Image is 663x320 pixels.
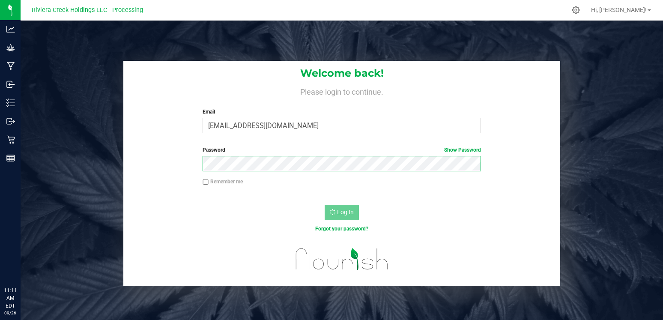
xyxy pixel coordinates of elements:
[337,209,354,215] span: Log In
[203,179,209,185] input: Remember me
[203,147,225,153] span: Password
[315,226,368,232] a: Forgot your password?
[444,147,481,153] a: Show Password
[6,154,15,162] inline-svg: Reports
[123,86,560,96] h4: Please login to continue.
[123,68,560,79] h1: Welcome back!
[4,310,17,316] p: 09/26
[203,178,243,185] label: Remember me
[6,62,15,70] inline-svg: Manufacturing
[6,117,15,126] inline-svg: Outbound
[4,287,17,310] p: 11:11 AM EDT
[6,43,15,52] inline-svg: Grow
[6,135,15,144] inline-svg: Retail
[325,205,359,220] button: Log In
[570,6,581,14] div: Manage settings
[32,6,143,14] span: Riviera Creek Holdings LLC - Processing
[6,80,15,89] inline-svg: Inbound
[591,6,647,13] span: Hi, [PERSON_NAME]!
[6,99,15,107] inline-svg: Inventory
[287,242,397,277] img: flourish_logo.svg
[203,108,481,116] label: Email
[6,25,15,33] inline-svg: Analytics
